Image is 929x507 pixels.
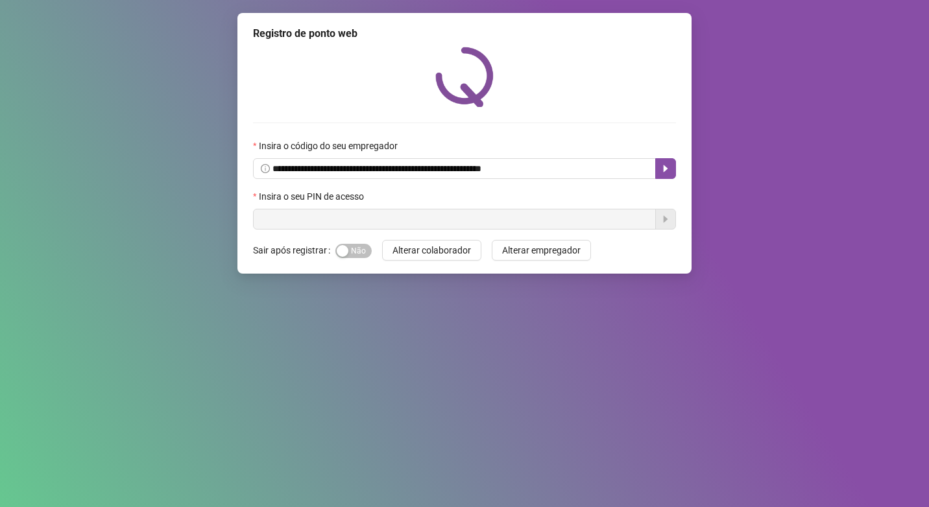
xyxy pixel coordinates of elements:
[492,240,591,261] button: Alterar empregador
[261,164,270,173] span: info-circle
[502,243,581,257] span: Alterar empregador
[253,189,372,204] label: Insira o seu PIN de acesso
[253,240,335,261] label: Sair após registrar
[382,240,481,261] button: Alterar colaborador
[435,47,494,107] img: QRPoint
[392,243,471,257] span: Alterar colaborador
[660,163,671,174] span: caret-right
[253,139,406,153] label: Insira o código do seu empregador
[253,26,676,41] div: Registro de ponto web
